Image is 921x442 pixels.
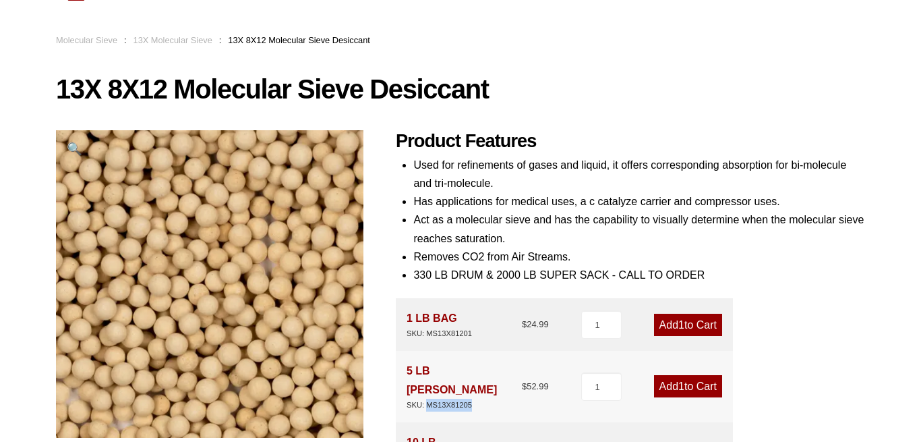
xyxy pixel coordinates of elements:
[407,362,522,411] div: 5 LB [PERSON_NAME]
[678,319,684,331] span: 1
[413,156,865,192] li: Used for refinements of gases and liquid, it offers corresponding absorption for bi-molecule and ...
[407,399,522,412] div: SKU: MS13X81205
[413,266,865,284] li: 330 LB DRUM & 2000 LB SUPER SACK - CALL TO ORDER
[522,381,549,391] bdi: 52.99
[522,319,527,329] span: $
[522,319,549,329] bdi: 24.99
[124,35,127,45] span: :
[133,35,212,45] a: 13X Molecular Sieve
[56,130,93,167] a: View full-screen image gallery
[678,381,684,392] span: 1
[407,309,472,340] div: 1 LB BAG
[413,248,865,266] li: Removes CO2 from Air Streams.
[219,35,222,45] span: :
[56,75,865,103] h1: 13X 8X12 Molecular Sieve Desiccant
[56,35,117,45] a: Molecular Sieve
[654,375,722,397] a: Add1to Cart
[396,130,865,153] h2: Product Features
[407,327,472,340] div: SKU: MS13X81201
[228,35,370,45] span: 13X 8X12 Molecular Sieve Desiccant
[413,211,865,247] li: Act as a molecular sieve and has the capability to visually determine when the molecular sieve re...
[413,192,865,211] li: Has applications for medical uses, a c catalyze carrier and compressor uses.
[67,142,82,156] span: 🔍
[654,314,722,336] a: Add1to Cart
[522,381,527,391] span: $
